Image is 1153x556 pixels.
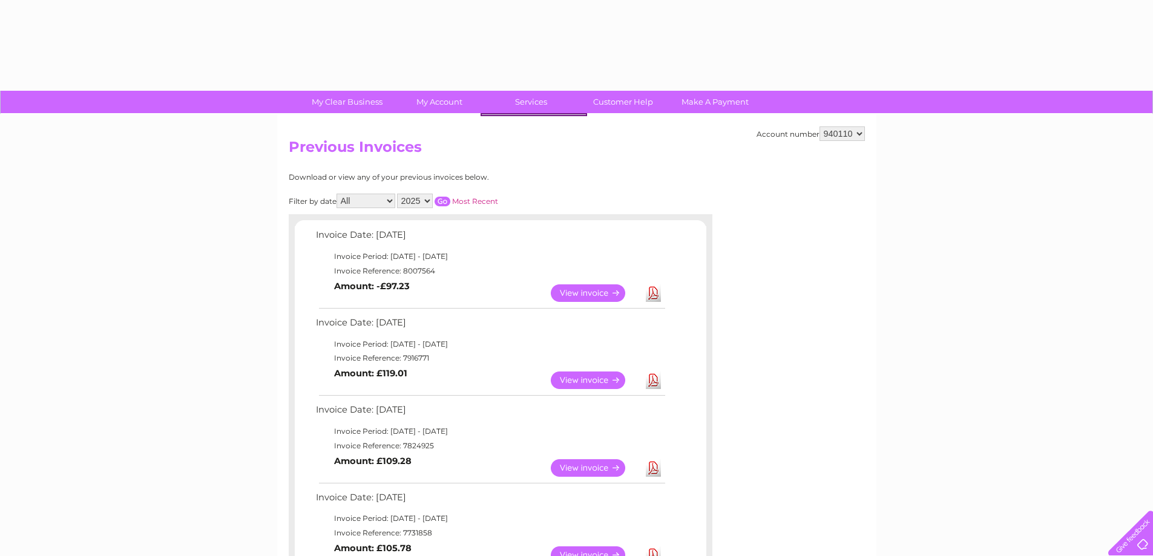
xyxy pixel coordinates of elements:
[573,91,673,113] a: Customer Help
[334,543,412,554] b: Amount: £105.78
[646,459,661,477] a: Download
[313,511,667,526] td: Invoice Period: [DATE] - [DATE]
[313,315,667,337] td: Invoice Date: [DATE]
[389,91,489,113] a: My Account
[313,249,667,264] td: Invoice Period: [DATE] - [DATE]
[334,456,412,466] b: Amount: £109.28
[313,351,667,365] td: Invoice Reference: 7916771
[551,459,640,477] a: View
[551,284,640,302] a: View
[452,197,498,206] a: Most Recent
[486,114,586,139] a: Telecoms
[646,371,661,389] a: Download
[334,368,407,379] b: Amount: £119.01
[313,337,667,352] td: Invoice Period: [DATE] - [DATE]
[334,281,410,292] b: Amount: -£97.23
[313,489,667,512] td: Invoice Date: [DATE]
[313,424,667,439] td: Invoice Period: [DATE] - [DATE]
[313,402,667,424] td: Invoice Date: [DATE]
[757,126,865,141] div: Account number
[481,91,581,113] a: Services
[646,284,661,302] a: Download
[313,227,667,249] td: Invoice Date: [DATE]
[313,526,667,540] td: Invoice Reference: 7731858
[289,139,865,162] h2: Previous Invoices
[289,173,606,182] div: Download or view any of your previous invoices below.
[297,91,397,113] a: My Clear Business
[551,371,640,389] a: View
[665,91,765,113] a: Make A Payment
[289,194,606,208] div: Filter by date
[313,439,667,453] td: Invoice Reference: 7824925
[313,264,667,278] td: Invoice Reference: 8007564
